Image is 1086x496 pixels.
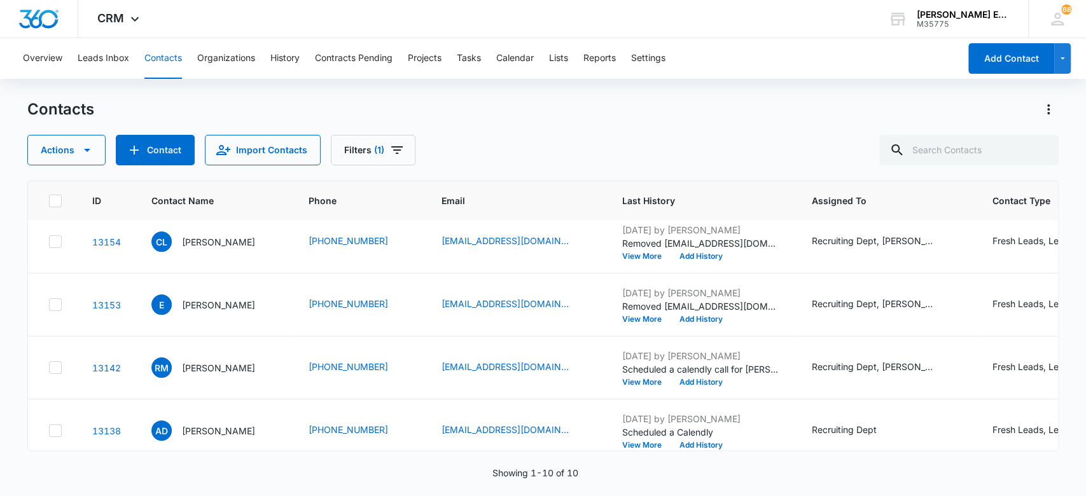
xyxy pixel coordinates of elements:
button: Import Contacts [205,135,321,165]
button: Leads Inbox [78,38,129,79]
p: [PERSON_NAME] [182,424,255,437]
button: Settings [631,38,665,79]
div: Assigned To - Recruiting Dept - Select to Edit Field [812,423,900,438]
div: account name [917,10,1010,20]
p: [DATE] by [PERSON_NAME] [622,286,781,300]
a: Navigate to contact details page for Edmond [92,300,121,310]
p: Scheduled a calendly call for [PERSON_NAME] [622,362,781,376]
a: [EMAIL_ADDRESS][DOMAIN_NAME] [442,360,569,373]
span: 68 [1061,4,1071,15]
button: Add Contact [968,43,1054,74]
div: Fresh Leads, Lead [992,360,1069,373]
div: Assigned To - Recruiting Dept, Sandy Lynch - Select to Edit Field [812,297,962,312]
p: [DATE] by [PERSON_NAME] [622,349,781,362]
button: Add Contact [116,135,195,165]
a: [PHONE_NUMBER] [309,423,388,436]
h1: Contacts [27,100,94,119]
div: Fresh Leads, Lead [992,297,1069,310]
div: Fresh Leads, Lead [992,234,1069,247]
span: RM [151,357,172,378]
button: Actions [27,135,106,165]
button: Organizations [197,38,255,79]
a: [EMAIL_ADDRESS][DOMAIN_NAME] [442,297,569,310]
a: Navigate to contact details page for Roland Marbury [92,362,121,373]
button: View More [622,441,671,449]
span: CL [151,231,172,252]
button: Add History [671,378,732,386]
div: Recruiting Dept [812,423,877,436]
button: History [270,38,300,79]
span: Assigned To [812,194,943,207]
span: Last History [622,194,763,207]
div: Email - romarbury58@gmail.com - Select to Edit Field [442,360,592,375]
a: Navigate to contact details page for Christopher Latham [92,237,121,247]
p: Removed [EMAIL_ADDRESS][DOMAIN_NAME] from the email marketing list, 'CALL SCHEDULE - [DATE] - EMA... [622,237,781,250]
p: [DATE] by [PERSON_NAME] [622,223,781,237]
button: Lists [549,38,568,79]
button: Tasks [457,38,481,79]
a: [PHONE_NUMBER] [309,297,388,310]
div: Email - adowell@gmail.com - Select to Edit Field [442,423,592,438]
div: Contact Name - Roland Marbury - Select to Edit Field [151,357,278,378]
button: View More [622,315,671,323]
div: Recruiting Dept, [PERSON_NAME] [812,360,939,373]
span: Email [442,194,573,207]
button: Add History [671,315,732,323]
div: Contact Name - Christopher Latham - Select to Edit Field [151,231,278,252]
button: Filters [331,135,415,165]
button: Calendar [496,38,534,79]
div: Phone - (346) 731-4182 - Select to Edit Field [309,234,411,249]
button: Reports [583,38,616,79]
button: Actions [1038,99,1059,120]
p: [PERSON_NAME] [182,361,255,375]
div: Contact Name - Ashley Dowell - Select to Edit Field [151,420,278,441]
div: Phone - (414) 759-8293 - Select to Edit Field [309,423,411,438]
div: Fresh Leads, Lead [992,423,1069,436]
input: Search Contacts [879,135,1059,165]
button: View More [622,378,671,386]
p: [PERSON_NAME] [182,235,255,249]
button: Projects [408,38,442,79]
div: Assigned To - Recruiting Dept, Sandy Lynch - Select to Edit Field [812,360,962,375]
div: Assigned To - Recruiting Dept, Sandy Lynch - Select to Edit Field [812,234,962,249]
button: Contacts [144,38,182,79]
a: [EMAIL_ADDRESS][DOMAIN_NAME] [442,423,569,436]
a: [EMAIL_ADDRESS][DOMAIN_NAME] [442,234,569,247]
div: Phone - (469) 806-0866 - Select to Edit Field [309,297,411,312]
button: Add History [671,252,732,260]
span: CRM [97,11,124,25]
button: Add History [671,441,732,449]
span: AD [151,420,172,441]
p: Showing 1-10 of 10 [492,466,578,479]
span: Contact Name [151,194,260,207]
p: Removed [EMAIL_ADDRESS][DOMAIN_NAME] from the email marketing list, 'CALL SCHEDULE - [DATE] - EMA... [622,300,781,313]
div: Contact Name - Edmond - Select to Edit Field [151,294,278,315]
span: Phone [309,194,393,207]
p: [DATE] by [PERSON_NAME] [622,412,781,425]
button: Contracts Pending [315,38,393,79]
span: ID [92,194,102,207]
button: View More [622,252,671,260]
p: [PERSON_NAME] [182,298,255,312]
span: (1) [374,146,384,155]
a: [PHONE_NUMBER] [309,360,388,373]
span: E [151,294,172,315]
div: Recruiting Dept, [PERSON_NAME] [812,234,939,247]
a: Navigate to contact details page for Ashley Dowell [92,425,121,436]
div: Email - pochejayyy@gmail.com - Select to Edit Field [442,297,592,312]
a: [PHONE_NUMBER] [309,234,388,247]
button: Overview [23,38,62,79]
div: Phone - (202) 714-2834 - Select to Edit Field [309,360,411,375]
div: Email - cjlatham420@gmail.com - Select to Edit Field [442,234,592,249]
div: notifications count [1061,4,1071,15]
div: Recruiting Dept, [PERSON_NAME] [812,297,939,310]
p: Scheduled a Calendly [622,425,781,439]
div: account id [917,20,1010,29]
